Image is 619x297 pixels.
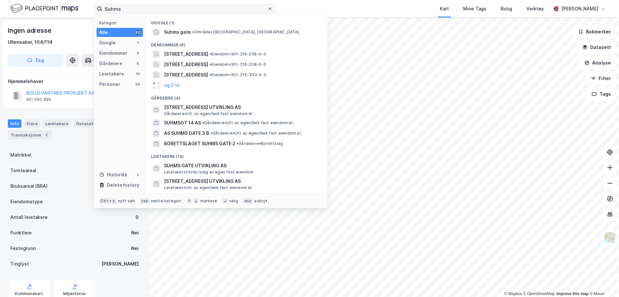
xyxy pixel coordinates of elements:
[209,52,266,57] span: Eiendom • 301-216-208-0-0
[15,291,43,296] div: Kommunekart
[146,149,327,160] div: Leietakere (10)
[135,213,139,221] div: 0
[99,49,127,57] div: Eiendommer
[164,140,235,148] span: BORETTSLAGET SUHMS GATE 2
[74,119,98,128] div: Datasett
[118,198,135,204] div: nytt søk
[164,185,253,190] span: Leietaker • Utl. av egen/leid fast eiendom el.
[10,229,32,237] div: Punktleie
[102,4,267,14] input: Søk på adresse, matrikkel, gårdeiere, leietakere eller personer
[131,244,139,252] div: Nei
[504,291,522,296] a: Mapbox
[135,71,140,77] div: 10
[99,80,120,88] div: Personer
[210,131,302,136] span: Gårdeiere • Utl. av egen/leid fast eiendom el.
[146,37,327,49] div: Eiendommer (8)
[587,266,619,297] div: Kontrollprogram for chat
[99,171,127,179] div: Historikk
[107,181,139,189] div: Delete history
[135,82,140,87] div: 58
[586,88,616,101] button: Tags
[10,198,43,206] div: Eiendomstype
[135,51,140,56] div: 8
[10,244,36,252] div: Festegrunn
[43,132,50,138] div: 2
[209,62,266,67] span: Eiendom • 301-216-208-0-0
[99,39,116,47] div: Google
[164,177,320,185] span: [STREET_ADDRESS] UTVIKLING AS
[164,129,209,137] span: AS SUHMS GATE 3 B
[164,162,320,170] span: SUHMS GATE UTVIKLING AS
[587,266,619,297] iframe: Chat Widget
[43,119,71,128] div: Leietakere
[10,260,29,268] div: Tinglyst
[523,291,555,296] a: OpenStreetMap
[151,198,181,204] div: neste kategori
[99,29,108,36] div: Alle
[135,61,140,66] div: 4
[579,56,616,69] button: Analyse
[99,70,124,78] div: Leietakere
[164,103,320,111] span: [STREET_ADDRESS] UTVIKLING AS
[192,30,194,34] span: •
[463,5,486,13] div: Mine Tags
[10,151,31,159] div: Matrikkel
[10,213,48,221] div: Antall leietakere
[200,198,217,204] div: markere
[8,54,64,67] button: Tag
[164,193,320,200] span: SUHMSGATE 19 PARKERINGSOMRÅDE
[440,5,449,13] div: Kart
[237,141,283,146] span: Gårdeiere • Borettslag
[202,120,204,125] span: •
[254,198,267,204] div: avbryt
[577,41,616,54] button: Datasett
[209,72,211,77] span: •
[10,182,48,190] div: Bruksareal (BRA)
[164,111,253,116] span: Gårdeiere • Utl. av egen/leid fast eiendom el.
[99,20,143,25] div: Kategori
[99,60,123,67] div: Gårdeiere
[164,170,254,175] span: Leietaker • Utvikl./salg av egen fast eiendom
[101,260,139,268] div: [PERSON_NAME]
[573,25,616,38] button: Bokmerker
[164,28,191,36] span: Suhms gate
[164,119,201,127] span: SUHMSGT 14 AS
[209,62,211,67] span: •
[135,172,140,177] div: 2
[604,232,616,244] img: Z
[135,30,140,35] div: 83
[131,229,139,237] div: Nei
[526,5,544,13] div: Verktøy
[229,198,238,204] div: velg
[556,291,589,296] a: Improve this map
[164,71,208,79] span: [STREET_ADDRESS]
[135,40,140,45] div: 1
[585,72,616,85] button: Filter
[237,141,239,146] span: •
[561,5,598,13] div: [PERSON_NAME]
[164,50,208,58] span: [STREET_ADDRESS]
[8,25,53,36] div: Ingen adresse
[8,130,52,139] div: Transaksjoner
[8,77,141,85] div: Hjemmelshaver
[10,167,36,174] div: Tomteareal
[164,81,180,89] button: og 5 til
[99,198,117,204] div: Ctrl + k
[8,38,53,46] div: Ullensaker, 104/114
[164,61,208,68] span: [STREET_ADDRESS]
[8,119,21,128] div: Info
[26,97,51,102] div: 921 690 886
[192,30,299,35] span: Område • [GEOGRAPHIC_DATA], [GEOGRAPHIC_DATA]
[146,15,327,27] div: Google (1)
[202,120,294,125] span: Gårdeiere • Utl. av egen/leid fast eiendom el.
[63,291,86,296] div: Miljøstatus
[209,52,211,56] span: •
[146,90,327,102] div: Gårdeiere (4)
[243,198,253,204] div: esc
[501,5,512,13] div: Bolig
[140,198,150,204] div: tab
[10,3,78,14] img: logo.f888ab2527a4732fd821a326f86c7f29.svg
[24,119,40,128] div: Eiere
[210,131,212,136] span: •
[209,72,266,77] span: Eiendom • 301-215-353-0-0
